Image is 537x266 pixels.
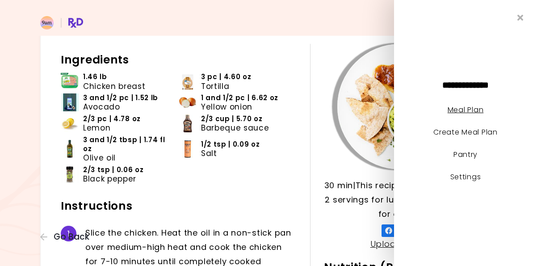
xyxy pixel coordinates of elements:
[83,153,116,162] span: Olive oil
[83,135,167,154] span: 3 and 1/2 tbsp | 1.74 fl oz
[61,199,297,213] h2: Instructions
[201,149,217,158] span: Salt
[61,226,76,241] div: 1
[433,127,498,137] a: Create Meal Plan
[201,123,269,132] span: Barbeque sauce
[201,72,252,81] span: 3 pc | 4.60 oz
[450,172,481,182] a: Settings
[61,53,297,67] h2: Ingredients
[201,114,263,123] span: 2/3 cup | 5.70 oz
[83,165,144,174] span: 2/3 tsp | 0.06 oz
[201,82,229,91] span: Tortilla
[54,232,89,242] span: Go Back
[392,227,415,234] span: Share
[83,93,158,102] span: 3 and 1/2 pc | 1.52 lb
[83,82,146,91] span: Chicken breast
[324,178,476,221] p: 30 min | This recipe is for 4 servings, 2 servings for lunch and 2 servings for dinner.
[40,16,83,30] img: RxDiet
[370,238,430,249] a: Upload Photo
[517,13,524,22] i: Close
[453,149,478,160] a: Pantry
[40,232,94,242] button: Go Back
[83,174,136,183] span: Black pepper
[201,102,252,111] span: Yellow onion
[382,224,419,237] button: Share
[83,123,110,132] span: Lemon
[201,140,260,149] span: 1/2 tsp | 0.09 oz
[83,102,120,111] span: Avocado
[83,72,107,81] span: 1.46 lb
[448,105,483,115] a: Meal Plan
[83,114,141,123] span: 2/3 pc | 4.78 oz
[201,93,278,102] span: 1 and 1/2 pc | 6.62 oz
